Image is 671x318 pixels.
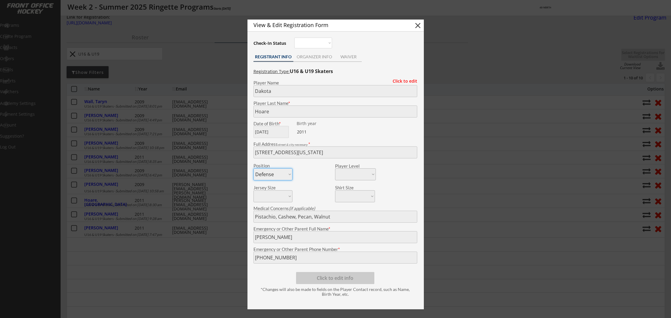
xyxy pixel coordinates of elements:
input: Street, City, Province/State [253,146,417,158]
div: Medical Concerns [253,206,417,211]
u: Registration Type: [253,69,290,74]
div: We are transitioning the system to collect and store date of birth instead of just birth year to ... [297,121,334,126]
strong: U16 & U19 Skaters [290,68,333,75]
div: Click to edit [388,79,417,83]
div: Player Level [335,164,376,168]
div: Date of Birth [253,121,292,126]
div: Player Last Name [253,101,417,105]
div: Emergency or Other Parent Full Name [253,227,417,231]
div: Shirt Size [335,185,366,190]
div: Player Name [253,81,417,85]
div: Position [253,164,284,168]
div: Emergency or Other Parent Phone Number [253,247,417,252]
em: street & city necessary [278,143,307,146]
div: WAIVER [336,55,362,59]
div: View & Edit Registration Form [253,22,403,28]
div: Check-In Status [253,41,287,45]
input: Allergies, injuries, etc. [253,211,417,223]
div: Birth year [297,121,334,126]
button: close [413,21,422,30]
div: 2011 [297,129,334,135]
div: Full Address [253,142,417,146]
div: REGISTRANT INFO [253,55,293,59]
em: (if applicable) [289,206,315,211]
div: *Changes will also be made to fields on the Player Contact record, such as Name, Birth Year, etc. [256,287,414,297]
button: Click to edit info [296,272,374,284]
div: ORGANIZER INFO [293,55,336,59]
div: Jersey Size [253,185,284,190]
